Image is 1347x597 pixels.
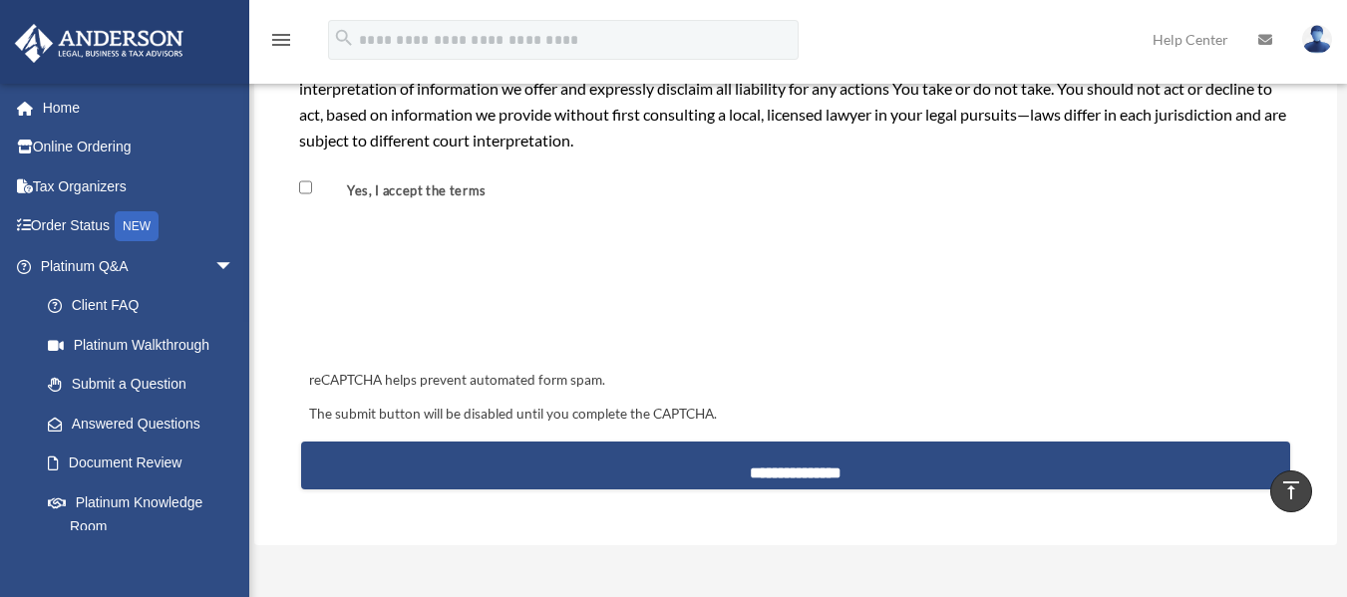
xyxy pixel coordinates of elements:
iframe: reCAPTCHA [303,251,606,329]
a: Document Review [28,444,254,483]
a: Tax Organizers [14,166,264,206]
a: Platinum Q&Aarrow_drop_down [14,246,264,286]
a: Online Ordering [14,128,264,167]
a: Order StatusNEW [14,206,264,247]
div: reCAPTCHA helps prevent automated form spam. [301,369,1289,393]
a: Submit a Question [28,365,264,405]
img: User Pic [1302,25,1332,54]
span: arrow_drop_down [214,246,254,287]
a: vertical_align_top [1270,470,1312,512]
a: Home [14,88,264,128]
i: vertical_align_top [1279,478,1303,502]
div: NEW [115,211,159,241]
div: The submit button will be disabled until you complete the CAPTCHA. [301,403,1289,427]
a: Client FAQ [28,286,264,326]
a: Platinum Knowledge Room [28,482,264,546]
img: Anderson Advisors Platinum Portal [9,24,189,63]
i: menu [269,28,293,52]
a: menu [269,35,293,52]
a: Answered Questions [28,404,264,444]
i: search [333,27,355,49]
label: Yes, I accept the terms [316,182,494,201]
a: Platinum Walkthrough [28,325,264,365]
div: The information we provide does not necessarily represent the opinion of [PERSON_NAME] Business A... [299,25,1291,152]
